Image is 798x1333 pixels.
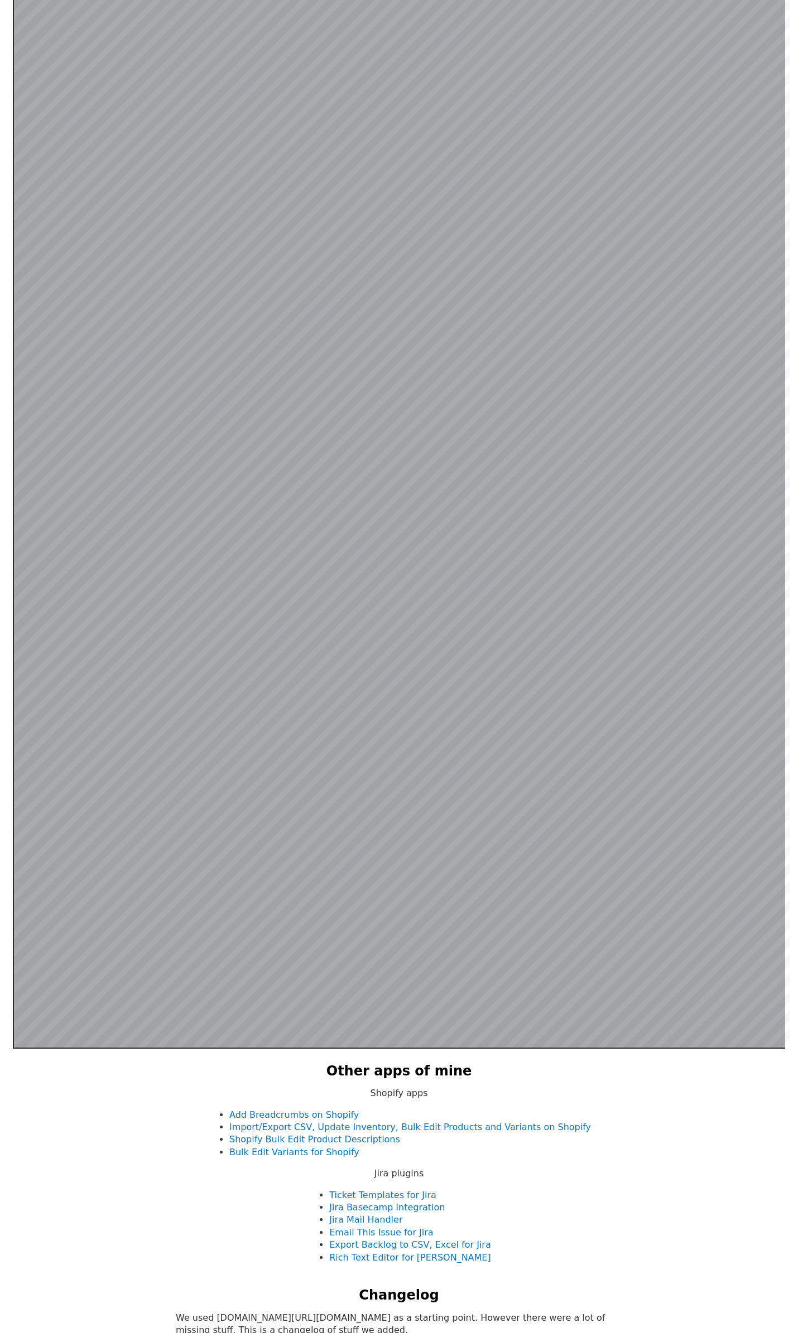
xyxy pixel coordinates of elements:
[229,1147,359,1157] a: Bulk Edit Variants for Shopify
[229,1122,591,1132] a: Import/Export CSV, Update Inventory, Bulk Edit Products and Variants on Shopify
[326,1062,472,1081] h2: Other apps of mine
[329,1239,491,1250] a: Export Backlog to CSV, Excel for Jira
[229,1109,359,1120] a: Add Breadcrumbs on Shopify
[329,1202,445,1213] a: Jira Basecamp Integration
[329,1214,402,1225] a: Jira Mail Handler
[329,1227,433,1238] a: Email This Issue for Jira
[229,1134,400,1145] a: Shopify Bulk Edit Product Descriptions
[329,1252,491,1263] a: Rich Text Editor for [PERSON_NAME]
[359,1286,439,1305] h2: Changelog
[329,1190,436,1200] a: Ticket Templates for Jira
